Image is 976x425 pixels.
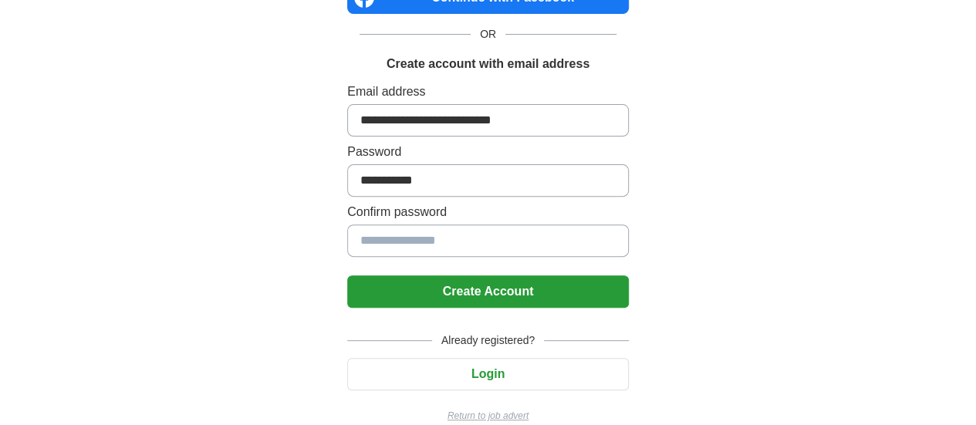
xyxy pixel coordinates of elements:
h1: Create account with email address [387,55,589,73]
a: Return to job advert [347,409,629,423]
button: Login [347,358,629,390]
span: Already registered? [432,332,544,349]
label: Email address [347,83,629,101]
label: Confirm password [347,203,629,221]
button: Create Account [347,275,629,308]
label: Password [347,143,629,161]
a: Login [347,367,629,380]
span: OR [471,26,505,42]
